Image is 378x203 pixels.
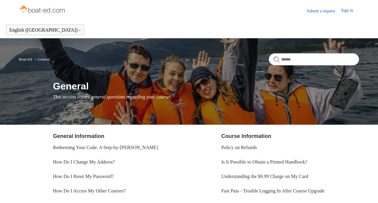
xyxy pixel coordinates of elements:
[53,133,104,139] a: General Information
[53,145,158,150] a: Redeeming Your Code: A Step-by-[PERSON_NAME]
[19,4,67,16] img: Boat-Ed Help Center home page
[19,57,33,61] li: Boat-Ed
[9,27,81,33] button: English ([GEOGRAPHIC_DATA])
[341,7,359,14] a: Sign in
[19,57,32,61] a: Boat-Ed
[53,79,359,93] h1: General
[221,159,307,164] a: Is It Possible to Obtain a Printed Handbook?
[53,159,115,164] a: How Do I Change My Address?
[33,57,50,61] li: General
[53,93,359,101] p: This section covers general questions regarding your course!
[53,174,114,179] a: How Do I Reset My Password?
[221,133,271,139] a: Course Information
[53,188,126,193] a: How Do I Access My Other Courses?
[221,145,257,150] a: Policy on Refunds
[269,53,359,65] input: Search
[307,8,341,14] a: Submit a request
[221,174,308,179] a: Understanding the $9.99 Charge on My Card
[221,188,324,193] a: Fast Pass - Trouble Logging In After Course Upgrade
